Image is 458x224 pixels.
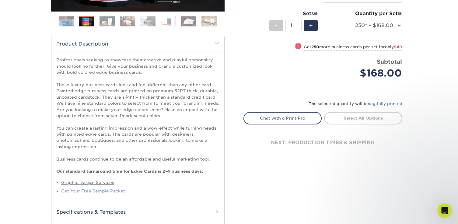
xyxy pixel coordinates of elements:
[140,16,156,27] img: Business Cards 05
[311,45,319,49] strong: 250
[297,43,299,50] span: !
[243,124,402,161] div: next: production times & shipping
[51,204,224,220] h2: Specifications & Templates
[324,112,402,124] a: Select All Options
[377,58,402,65] strong: Subtotal
[56,57,219,174] p: Professionals seeking to showcase their creative and playful personality should look no further. ...
[304,45,402,51] small: Get more business cards per set for
[309,21,313,30] span: +
[56,169,203,174] strong: Our standard turnaround time for Edge Cards is 2-4 business days.
[120,16,135,27] img: Business Cards 04
[79,17,94,27] img: Business Cards 02
[100,16,115,27] img: Business Cards 03
[394,45,402,49] span: $49
[243,112,322,124] a: Chat with a Print Pro
[385,45,402,49] span: only
[369,101,402,106] a: digitally printed
[51,36,224,52] h2: Product Description
[275,21,278,30] span: -
[308,101,402,106] small: The selected quantity will be
[161,16,176,27] img: Business Cards 06
[61,180,114,185] a: Graphic Design Services
[59,14,74,29] img: Business Cards 01
[437,203,452,218] iframe: Intercom live chat
[61,188,125,193] a: Get Your Free Sample Packet
[201,16,217,27] img: Business Cards 08
[269,10,318,17] div: Sets
[181,16,196,27] img: Business Cards 07
[327,66,402,80] div: $168.00
[323,10,402,17] div: Quantity per Set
